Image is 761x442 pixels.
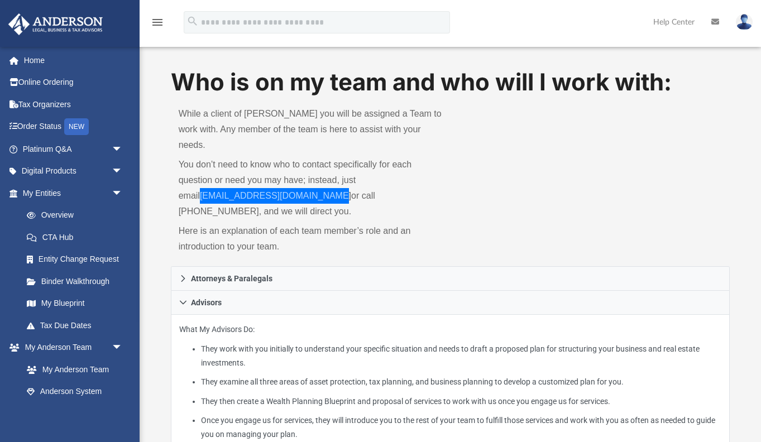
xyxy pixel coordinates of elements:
[16,358,128,381] a: My Anderson Team
[16,270,140,292] a: Binder Walkthrough
[16,381,134,403] a: Anderson System
[191,299,222,306] span: Advisors
[8,337,134,359] a: My Anderson Teamarrow_drop_down
[112,138,134,161] span: arrow_drop_down
[186,15,199,27] i: search
[112,182,134,205] span: arrow_drop_down
[16,226,140,248] a: CTA Hub
[16,292,134,315] a: My Blueprint
[179,106,443,153] p: While a client of [PERSON_NAME] you will be assigned a Team to work with. Any member of the team ...
[191,275,272,282] span: Attorneys & Paralegals
[16,402,134,425] a: Client Referrals
[201,414,722,441] li: Once you engage us for services, they will introduce you to the rest of your team to fulfill thos...
[201,375,722,389] li: They examine all three areas of asset protection, tax planning, and business planning to develop ...
[179,223,443,254] p: Here is an explanation of each team member’s role and an introduction to your team.
[179,157,443,219] p: You don’t need to know who to contact specifically for each question or need you may have; instea...
[8,160,140,182] a: Digital Productsarrow_drop_down
[151,21,164,29] a: menu
[736,14,753,30] img: User Pic
[16,314,140,337] a: Tax Due Dates
[8,49,140,71] a: Home
[8,182,140,204] a: My Entitiesarrow_drop_down
[112,337,134,359] span: arrow_drop_down
[5,13,106,35] img: Anderson Advisors Platinum Portal
[201,395,722,409] li: They then create a Wealth Planning Blueprint and proposal of services to work with us once you en...
[112,160,134,183] span: arrow_drop_down
[16,248,140,271] a: Entity Change Request
[171,266,730,291] a: Attorneys & Paralegals
[200,191,351,200] a: [EMAIL_ADDRESS][DOMAIN_NAME]
[201,342,722,369] li: They work with you initially to understand your specific situation and needs to draft a proposed ...
[8,71,140,94] a: Online Ordering
[171,291,730,315] a: Advisors
[151,16,164,29] i: menu
[16,204,140,227] a: Overview
[8,116,140,138] a: Order StatusNEW
[64,118,89,135] div: NEW
[171,66,730,99] h1: Who is on my team and who will I work with:
[8,138,140,160] a: Platinum Q&Aarrow_drop_down
[8,93,140,116] a: Tax Organizers
[179,323,722,441] p: What My Advisors Do:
